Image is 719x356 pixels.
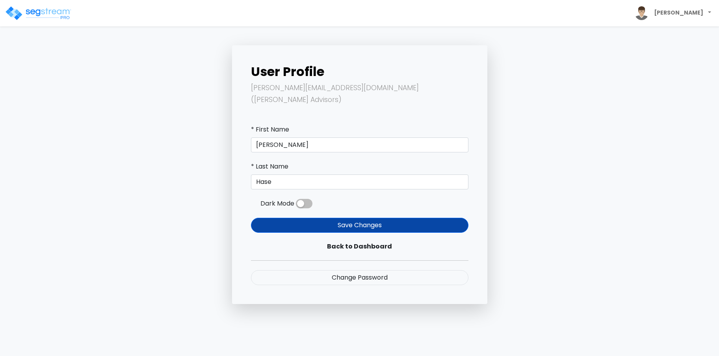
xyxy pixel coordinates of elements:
[251,162,288,171] label: * Last Name
[251,64,468,79] h2: User Profile
[5,6,72,21] img: logo_pro_r.png
[632,3,714,23] span: [PERSON_NAME]
[251,239,468,254] a: Back to Dashboard
[251,82,468,106] p: [PERSON_NAME][EMAIL_ADDRESS][DOMAIN_NAME] ([PERSON_NAME] Advisors)
[251,218,468,233] button: Save Changes
[296,199,312,208] label: Toggle Dark Mode
[251,270,468,285] a: Change Password
[654,9,703,17] b: [PERSON_NAME]
[635,6,648,20] img: avatar.png
[251,125,289,134] label: * First Name
[260,199,294,208] label: Dark Mode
